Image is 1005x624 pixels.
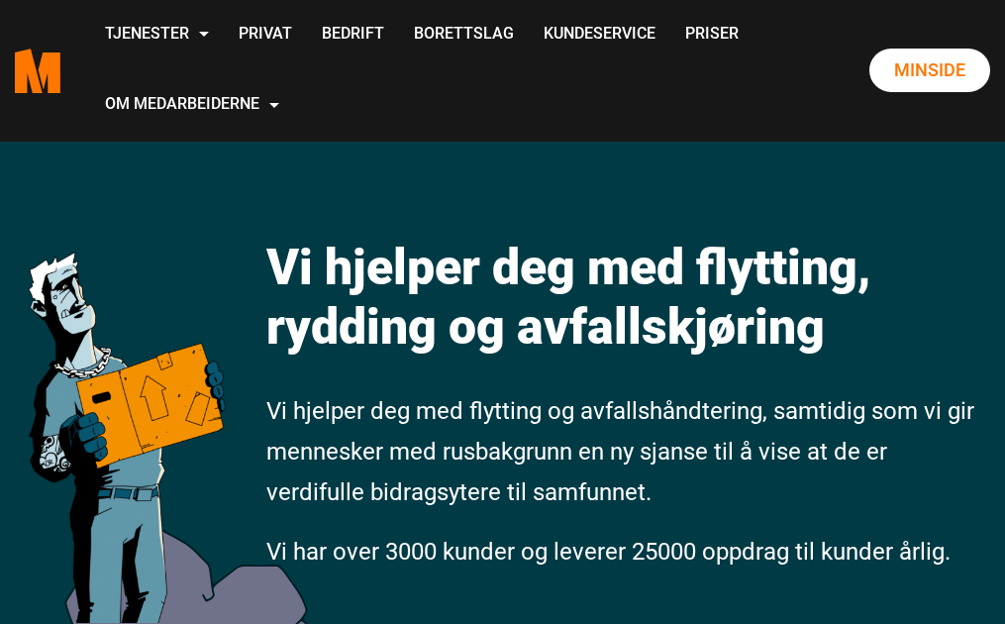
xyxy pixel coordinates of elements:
[266,397,974,506] span: Vi hjelper deg med flytting og avfallshåndtering, samtidig som vi gir mennesker med rusbakgrunn e...
[266,538,951,566] span: Vi har over 3000 kunder og leverer 25000 oppdrag til kunder årlig.
[869,49,990,92] a: Minside
[90,70,294,141] a: Om Medarbeiderne
[15,193,237,623] img: medarbeiderne man icon optimized
[266,238,990,357] h1: Vi hjelper deg med flytting, rydding og avfallskjøring
[15,34,60,108] a: Medarbeiderne start page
